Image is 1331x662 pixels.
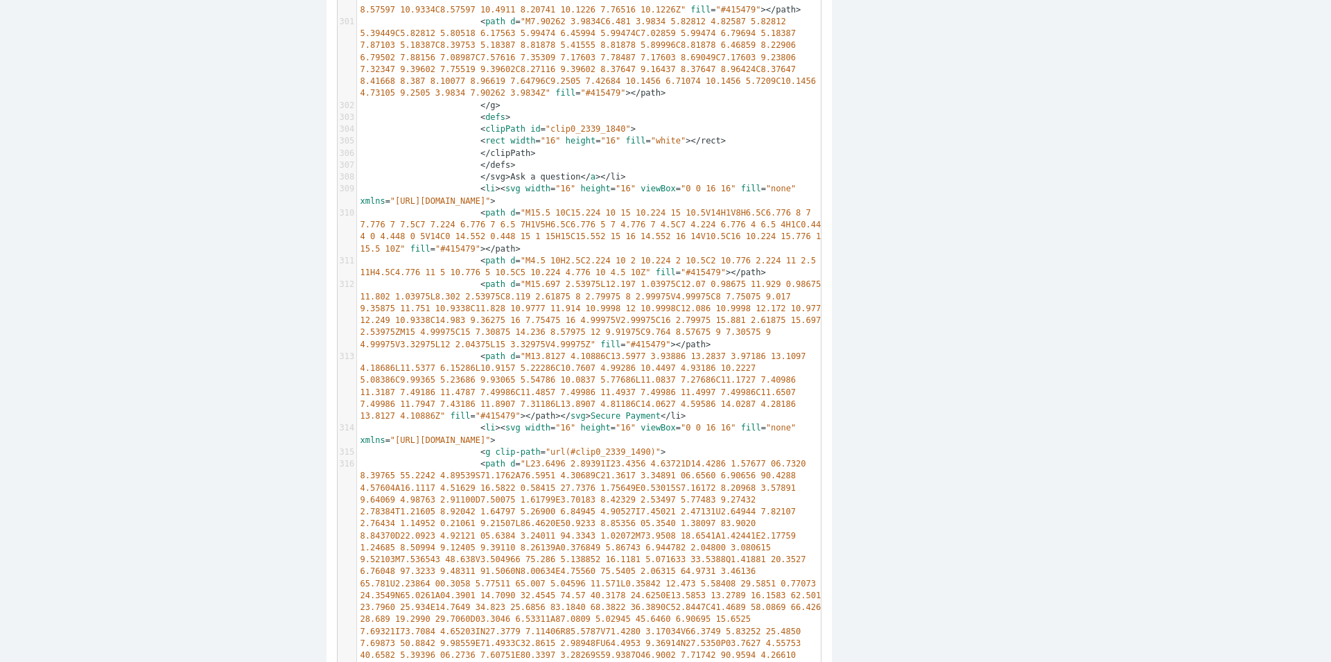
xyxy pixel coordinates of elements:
span: = [595,136,600,146]
span: > [490,196,495,206]
span: "M4.5 10H2.5C2.224 10 2 10.224 2 10.5C2 10.776 2.224 11 2.5 11H4.5C4.776 11 5 10.776 5 10.5C5 10.... [360,256,821,277]
span: clip [496,447,516,457]
span: = [550,423,555,433]
span: < [480,101,485,110]
div: 314 [338,422,356,434]
div: 313 [338,351,356,363]
span: = [611,184,616,193]
span: = [385,196,390,206]
span: "0 0 16 16" [681,423,736,433]
span: path [485,17,505,26]
div: 305 [338,135,356,147]
span: height [580,423,610,433]
span: /li> [606,172,626,182]
span: "16" [616,184,636,193]
span: "0 0 16 16" [681,184,736,193]
span: /clipPath> [485,148,535,158]
span: /li> [665,411,686,421]
span: >< [686,136,695,146]
span: path [521,447,541,457]
span: = [676,184,681,193]
span: width [525,423,550,433]
span: < [480,184,485,193]
span: "[URL][DOMAIN_NAME]" [390,435,491,445]
span: = [516,256,521,265]
span: fill [555,88,575,98]
div: 307 [338,159,356,171]
div: 309 [338,183,356,195]
span: path [485,351,505,361]
span: < [480,160,485,170]
span: < [480,112,485,122]
span: d [510,459,515,469]
span: < [480,279,485,289]
span: "#415479" [715,5,760,15]
span: >< [496,423,505,433]
span: < [480,351,485,361]
span: = [535,136,540,146]
span: "16" [616,423,636,433]
span: d [510,208,515,218]
span: = [541,124,546,134]
span: < [661,411,665,421]
span: >< [595,172,605,182]
span: d [510,351,515,361]
span: = [711,5,715,15]
span: = [470,411,475,421]
span: d [510,256,515,265]
span: path [485,256,505,265]
span: Secure [591,411,620,421]
span: svg [505,423,521,433]
span: li [485,423,495,433]
div: 303 [338,112,356,123]
span: = [676,423,681,433]
span: "none" [766,184,796,193]
span: /path> [490,244,520,254]
span: "M7.90262 3.9834C6.481 3.9834 5.82812 4.82587 5.82812 5.39449C5.82812 5.80518 6.17563 5.99474 6.4... [360,17,821,98]
span: > [490,435,495,445]
span: < [480,447,485,457]
span: "16" [600,136,620,146]
span: /path> [681,340,711,349]
span: d [510,279,515,289]
span: = [516,17,521,26]
span: li [485,184,495,193]
span: = [761,423,766,433]
span: = [575,88,580,98]
div: 312 [338,279,356,290]
span: "#415479" [435,244,480,254]
span: xmlns [360,196,385,206]
span: /path> [771,5,801,15]
span: < [480,459,485,469]
span: fill [410,244,430,254]
span: height [566,136,595,146]
span: < [480,17,485,26]
span: = [430,244,435,254]
span: /defs> [485,160,515,170]
span: "[URL][DOMAIN_NAME]" [390,196,491,206]
span: "M13.8127 4.10886C13.5977 3.93886 13.2837 3.97186 13.1097 4.18686L11.5377 6.15286L10.9157 5.22286... [360,351,811,421]
span: "16" [555,423,575,433]
span: viewBox [641,423,676,433]
span: "16" [541,136,561,146]
div: 301 [338,16,356,28]
span: rect [485,136,505,146]
span: width [510,136,535,146]
span: < [480,172,485,182]
span: fill [656,268,676,277]
span: "none" [766,423,796,433]
span: = [516,351,521,361]
div: 304 [338,123,356,135]
span: fill [626,136,646,146]
span: "url(#clip0_2339_1490)" [546,447,661,457]
span: svg [571,411,586,421]
span: path [485,459,505,469]
div: 315 [338,446,356,458]
span: /path> [736,268,765,277]
span: >< [625,88,635,98]
span: = [550,184,555,193]
span: height [580,184,610,193]
span: = [516,208,521,218]
span: width [525,184,550,193]
span: "white" [651,136,686,146]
